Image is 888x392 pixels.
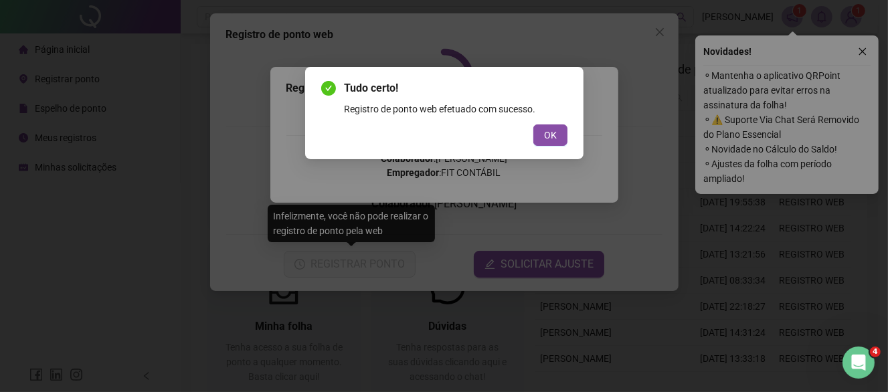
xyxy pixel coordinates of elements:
[842,347,875,379] iframe: Intercom live chat
[870,347,881,357] span: 4
[544,128,557,142] span: OK
[533,124,567,146] button: OK
[321,81,336,96] span: check-circle
[344,102,567,116] div: Registro de ponto web efetuado com sucesso.
[344,80,567,96] span: Tudo certo!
